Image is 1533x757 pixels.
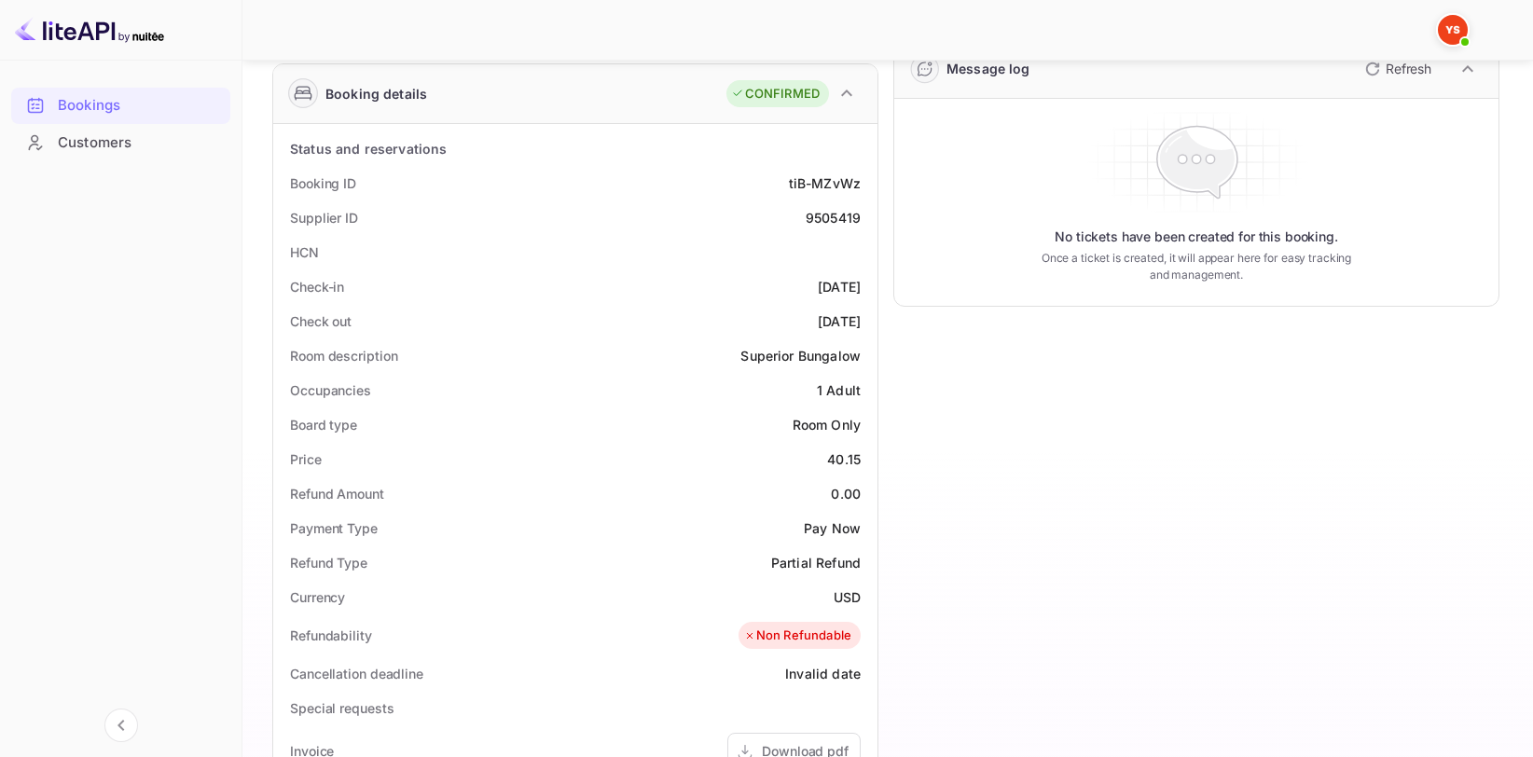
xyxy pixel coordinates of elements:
div: 0.00 [831,484,861,503]
div: Customers [11,125,230,161]
div: Room description [290,346,397,365]
div: Occupancies [290,380,371,400]
div: Status and reservations [290,139,447,158]
div: 40.15 [827,449,861,469]
div: Check out [290,311,352,331]
p: No tickets have been created for this booking. [1055,227,1338,246]
img: Yandex Support [1438,15,1468,45]
div: Payment Type [290,518,378,538]
div: Booking details [325,84,427,103]
p: Refresh [1386,59,1431,78]
div: Superior Bungalow [740,346,861,365]
div: Currency [290,587,345,607]
a: Customers [11,125,230,159]
div: Refund Amount [290,484,384,503]
div: USD [834,587,861,607]
div: Invalid date [785,664,861,683]
div: [DATE] [818,277,861,296]
div: Cancellation deadline [290,664,423,683]
div: 9505419 [806,208,861,227]
div: tiB-MZvWz [789,173,861,193]
div: Special requests [290,698,394,718]
div: Price [290,449,322,469]
button: Refresh [1354,54,1439,84]
div: Pay Now [804,518,861,538]
div: Customers [58,132,221,154]
div: Partial Refund [771,553,861,572]
p: Once a ticket is created, it will appear here for easy tracking and management. [1034,250,1359,283]
div: Refund Type [290,553,367,572]
div: Check-in [290,277,344,296]
div: Booking ID [290,173,356,193]
div: Supplier ID [290,208,358,227]
div: Refundability [290,626,372,645]
div: 1 Adult [817,380,861,400]
div: HCN [290,242,319,262]
div: Message log [946,59,1030,78]
img: LiteAPI logo [15,15,164,45]
button: Collapse navigation [104,709,138,742]
div: Room Only [793,415,861,434]
a: Bookings [11,88,230,122]
div: Non Refundable [743,626,851,645]
div: Board type [290,415,357,434]
div: Bookings [11,88,230,124]
div: CONFIRMED [731,85,820,103]
div: Bookings [58,95,221,117]
div: [DATE] [818,311,861,331]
